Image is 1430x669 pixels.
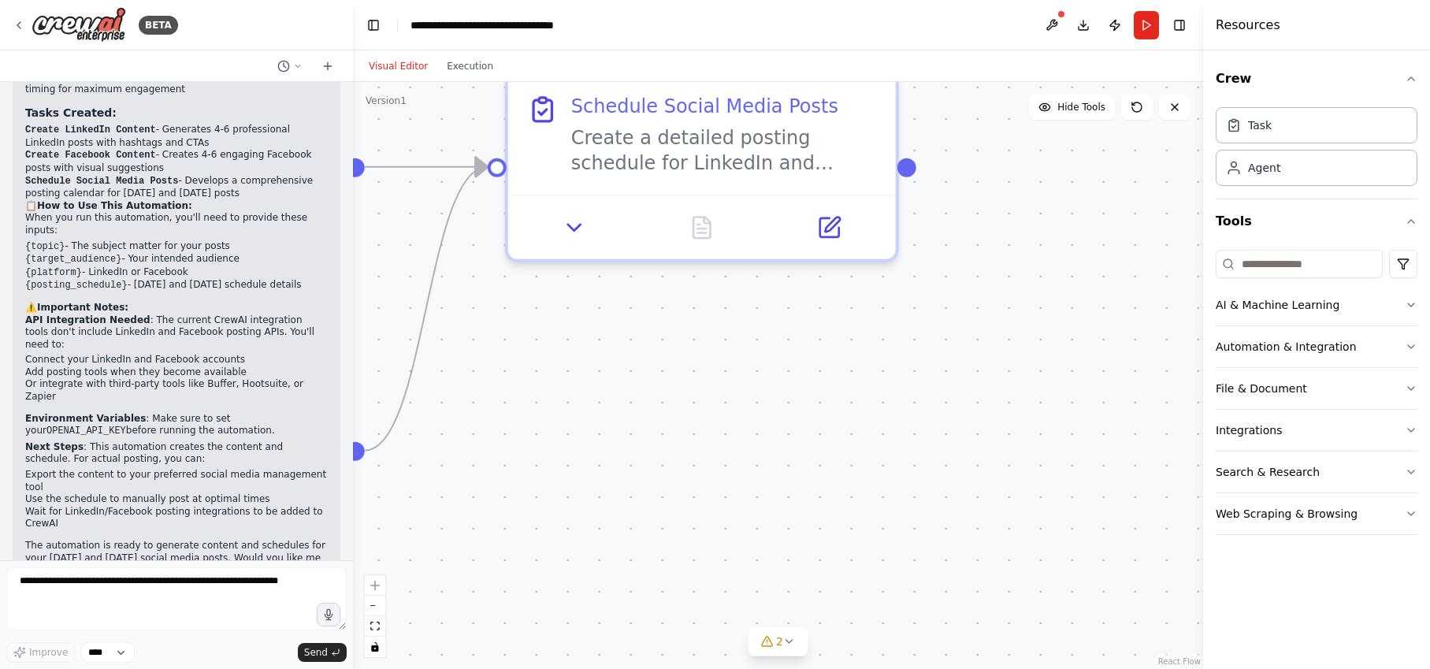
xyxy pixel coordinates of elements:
h4: Resources [1216,16,1280,35]
span: Hide Tools [1057,101,1105,113]
strong: How to Use This Automation: [37,200,192,211]
div: React Flow controls [365,575,385,657]
strong: API Integration Needed [25,314,150,325]
button: Hide right sidebar [1168,14,1190,36]
strong: Environment Variables [25,413,146,424]
p: The automation is ready to generate content and schedules for your [DATE] and [DATE] social media... [25,540,328,589]
button: No output available [635,209,768,247]
li: - The subject matter for your posts [25,240,328,254]
button: Click to speak your automation idea [317,603,340,626]
div: BETA [139,16,178,35]
g: Edge from 0fc74e9f-1ad8-4e24-8ec9-18cfba83f8d6 to 6c98b5e3-666e-488a-a0a6-22293cdeda6f [365,151,488,183]
code: Create LinkedIn Content [25,125,156,136]
div: Agent [1248,160,1280,176]
button: fit view [365,616,385,637]
li: - Creates 4-6 engaging Facebook posts with visual suggestions [25,149,328,174]
button: Hide left sidebar [362,14,384,36]
li: Use the schedule to manually post at optimal times [25,493,328,506]
button: Automation & Integration [1216,326,1417,367]
button: Search & Research [1216,452,1417,492]
p: : Make sure to set your before running the automation. [25,413,328,438]
code: Create Facebook Content [25,150,156,161]
div: Version 1 [366,95,407,107]
nav: breadcrumb [410,17,588,33]
button: Visual Editor [359,57,437,76]
g: Edge from 351f0ddd-98ea-4376-a0a5-0f4b912e7b63 to 6c98b5e3-666e-488a-a0a6-22293cdeda6f [365,151,488,466]
li: - Organizes posting schedules and timing for maximum engagement [25,70,328,95]
li: Export the content to your preferred social media management tool [25,469,328,493]
button: Send [298,643,347,662]
div: Tools [1216,243,1417,548]
li: Connect your LinkedIn and Facebook accounts [25,354,328,366]
li: - [DATE] and [DATE] schedule details [25,279,328,292]
li: - LinkedIn or Facebook [25,266,328,280]
li: Or integrate with third-party tools like Buffer, Hootsuite, or Zapier [25,378,328,403]
code: {topic} [25,241,65,252]
button: Web Scraping & Browsing [1216,493,1417,534]
code: {posting_schedule} [25,280,128,291]
h2: 📋 [25,200,328,213]
li: Wait for LinkedIn/Facebook posting integrations to be added to CrewAI [25,506,328,530]
p: : This automation creates the content and schedule. For actual posting, you can: [25,441,328,466]
code: OPENAI_API_KEY [46,426,126,437]
div: Schedule Social Media PostsCreate a detailed posting schedule for LinkedIn and Facebook posts. Or... [505,72,899,262]
li: - Generates 4-6 professional LinkedIn posts with hashtags and CTAs [25,124,328,149]
button: zoom out [365,596,385,616]
div: Schedule Social Media Posts [571,94,838,119]
button: Tools [1216,199,1417,243]
p: When you run this automation, you'll need to provide these inputs: [25,212,328,236]
li: - Develops a comprehensive posting calendar for [DATE] and [DATE] posts [25,175,328,200]
code: {target_audience} [25,254,121,265]
button: Improve [6,642,75,663]
code: {platform} [25,267,82,278]
div: Crew [1216,101,1417,199]
img: Logo [32,7,126,43]
button: Switch to previous chat [271,57,309,76]
div: Create a detailed posting schedule for LinkedIn and Facebook posts. Organize the content for [DAT... [571,125,877,176]
button: toggle interactivity [365,637,385,657]
span: 2 [776,634,783,649]
span: Send [304,646,328,659]
button: Execution [437,57,503,76]
button: Start a new chat [315,57,340,76]
button: 2 [748,627,808,656]
code: Schedule Social Media Posts [25,176,178,187]
p: : The current CrewAI integration tools don't include LinkedIn and Facebook posting APIs. You'll n... [25,314,328,351]
li: Add posting tools when they become available [25,366,328,379]
strong: Important Notes: [37,302,128,313]
a: React Flow attribution [1158,657,1201,666]
button: Hide Tools [1029,95,1115,120]
strong: Next Steps [25,441,84,452]
li: - Your intended audience [25,253,328,266]
button: File & Document [1216,368,1417,409]
button: AI & Machine Learning [1216,284,1417,325]
button: Open in side panel [774,209,882,247]
h2: ⚠️ [25,302,328,314]
strong: Tasks Created: [25,106,117,119]
span: Improve [29,646,68,659]
div: Task [1248,117,1272,133]
button: Crew [1216,57,1417,101]
button: Integrations [1216,410,1417,451]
